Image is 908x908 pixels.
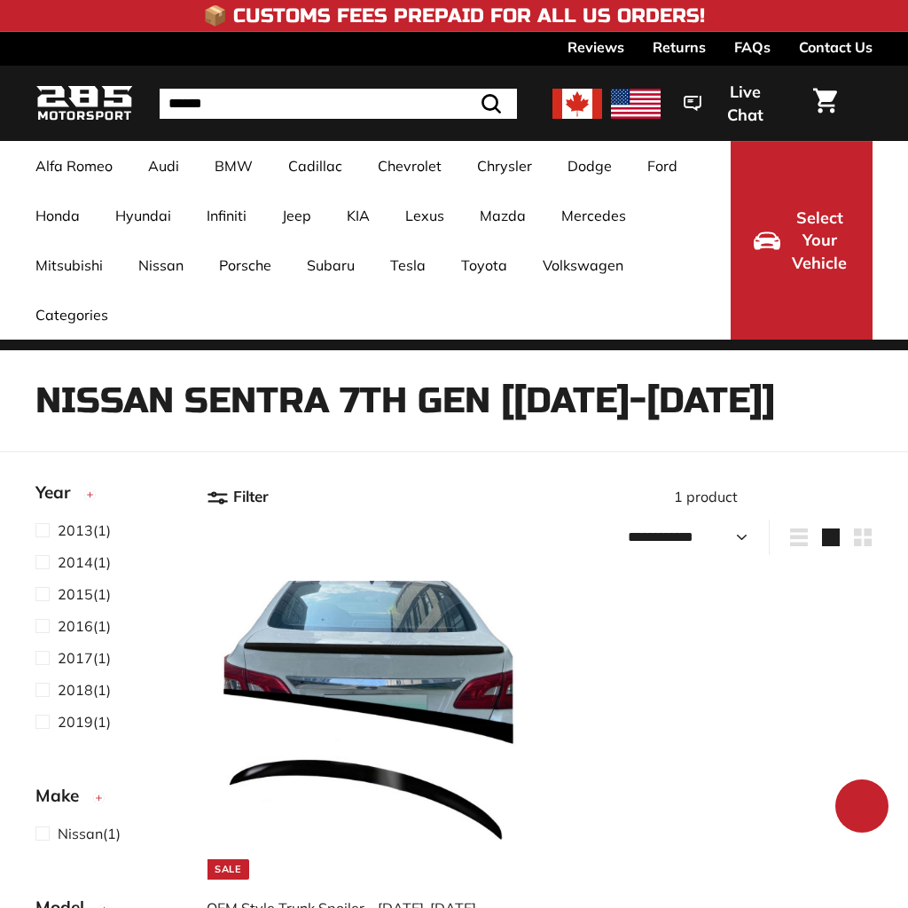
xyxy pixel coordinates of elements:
span: 2017 [58,649,93,667]
a: Chevrolet [360,141,459,191]
a: Dodge [550,141,630,191]
span: Live Chat [710,81,779,126]
a: Lexus [387,191,462,240]
span: Year [35,480,83,505]
span: (1) [58,679,111,701]
span: Nissan [58,825,103,842]
a: Alfa Romeo [18,141,130,191]
a: Cart [802,74,848,133]
a: Honda [18,191,98,240]
h4: 📦 Customs Fees Prepaid for All US Orders! [203,5,705,27]
a: Mercedes [544,191,644,240]
a: KIA [329,191,387,240]
span: 2016 [58,617,93,635]
h1: Nissan Sentra 7th Gen [[DATE]-[DATE]] [35,381,873,420]
span: (1) [58,583,111,605]
a: Porsche [201,240,289,290]
input: Search [160,89,517,119]
button: Year [35,474,178,519]
span: 2014 [58,553,93,571]
a: Ford [630,141,695,191]
span: (1) [58,823,121,844]
button: Select Your Vehicle [731,141,873,340]
a: Contact Us [799,32,873,62]
span: Select Your Vehicle [789,207,849,275]
a: Hyundai [98,191,189,240]
a: Nissan [121,240,201,290]
a: Infiniti [189,191,264,240]
span: 2018 [58,681,93,699]
button: Filter [207,474,269,520]
a: Tesla [372,240,443,290]
span: Make [35,783,92,809]
a: Mazda [462,191,544,240]
a: Jeep [264,191,329,240]
span: (1) [58,552,111,573]
a: Toyota [443,240,525,290]
img: Logo_285_Motorsport_areodynamics_components [35,82,133,124]
a: Categories [18,290,126,340]
a: Volkswagen [525,240,641,290]
span: 2013 [58,521,93,539]
a: Subaru [289,240,372,290]
a: FAQs [734,32,771,62]
a: Audi [130,141,197,191]
img: nissan sentra spoiler [220,581,518,879]
a: Cadillac [270,141,360,191]
a: Mitsubishi [18,240,121,290]
inbox-online-store-chat: Shopify online store chat [830,779,894,837]
div: Sale [207,859,248,880]
span: (1) [58,520,111,541]
span: 2019 [58,713,93,731]
a: Chrysler [459,141,550,191]
span: (1) [58,711,111,732]
span: (1) [58,647,111,669]
a: Returns [653,32,706,62]
button: Live Chat [661,70,802,137]
div: 1 product [540,486,873,507]
button: Make [35,778,178,822]
a: BMW [197,141,270,191]
span: (1) [58,615,111,637]
a: Reviews [567,32,624,62]
span: 2015 [58,585,93,603]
